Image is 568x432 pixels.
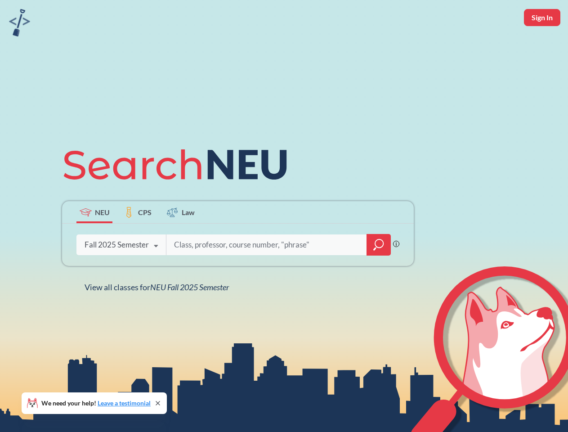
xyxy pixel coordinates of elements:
span: NEU Fall 2025 Semester [150,282,229,292]
input: Class, professor, course number, "phrase" [173,235,360,254]
span: NEU [95,207,110,217]
div: magnifying glass [367,234,391,256]
span: CPS [138,207,152,217]
a: sandbox logo [9,9,30,39]
img: sandbox logo [9,9,30,36]
span: View all classes for [85,282,229,292]
span: Law [182,207,195,217]
svg: magnifying glass [373,238,384,251]
button: Sign In [524,9,560,26]
a: Leave a testimonial [98,399,151,407]
div: Fall 2025 Semester [85,240,149,250]
span: We need your help! [41,400,151,406]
